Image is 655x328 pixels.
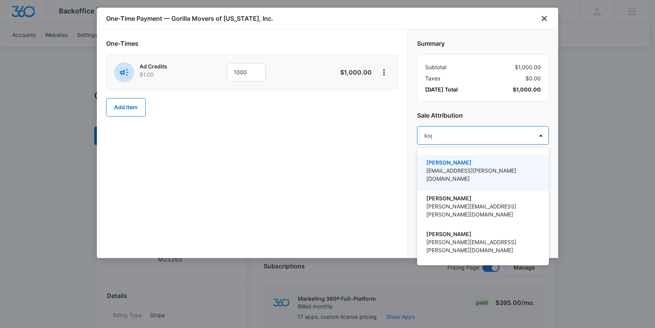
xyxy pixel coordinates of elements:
[426,158,538,166] p: [PERSON_NAME]
[426,202,538,218] p: [PERSON_NAME][EMAIL_ADDRESS][PERSON_NAME][DOMAIN_NAME]
[426,238,538,254] p: [PERSON_NAME][EMAIL_ADDRESS][PERSON_NAME][DOMAIN_NAME]
[426,194,538,202] p: [PERSON_NAME]
[426,230,538,238] p: [PERSON_NAME]
[426,166,538,183] p: [EMAIL_ADDRESS][PERSON_NAME][DOMAIN_NAME]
